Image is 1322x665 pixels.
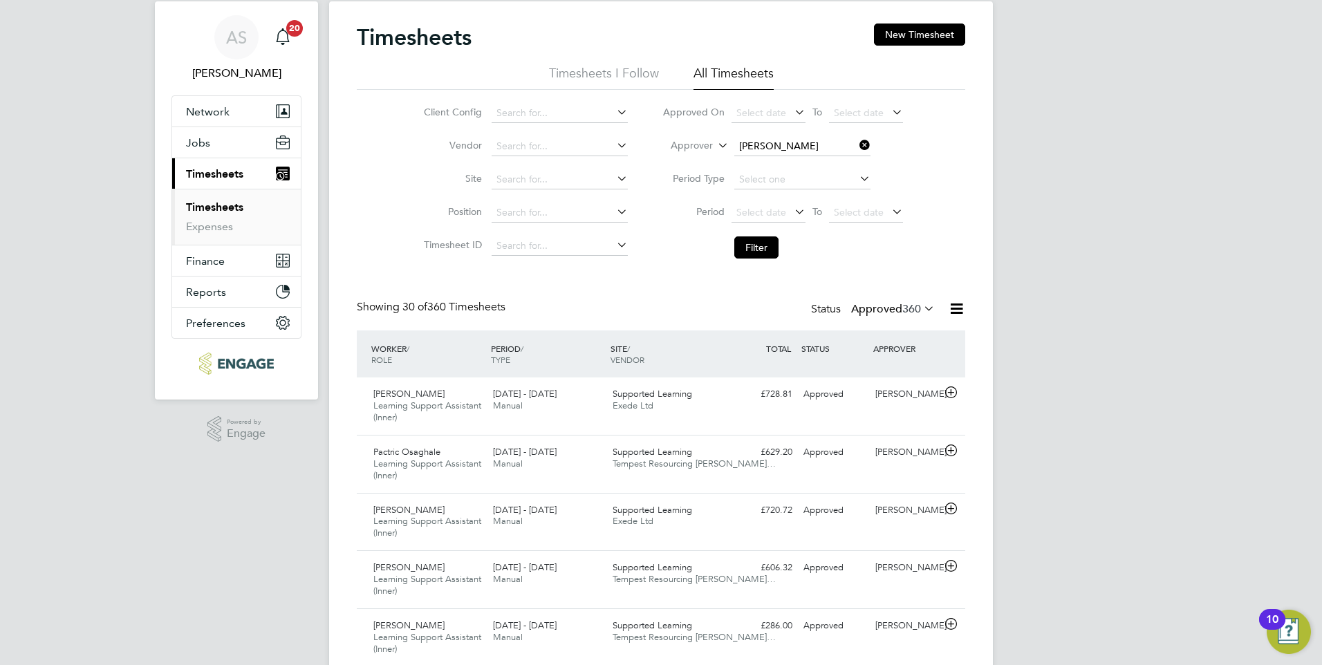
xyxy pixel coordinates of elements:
[736,106,786,119] span: Select date
[171,353,301,375] a: Go to home page
[798,615,870,637] div: Approved
[870,556,942,579] div: [PERSON_NAME]
[368,336,487,372] div: WORKER
[420,172,482,185] label: Site
[227,416,266,428] span: Powered by
[373,458,481,481] span: Learning Support Assistant (Inner)
[493,446,557,458] span: [DATE] - [DATE]
[492,137,628,156] input: Search for...
[186,220,233,233] a: Expenses
[493,458,523,469] span: Manual
[186,254,225,268] span: Finance
[186,317,245,330] span: Preferences
[402,300,427,314] span: 30 of
[357,24,472,51] h2: Timesheets
[870,441,942,464] div: [PERSON_NAME]
[402,300,505,314] span: 360 Timesheets
[834,206,884,218] span: Select date
[1267,610,1311,654] button: Open Resource Center, 10 new notifications
[549,65,659,90] li: Timesheets I Follow
[662,106,725,118] label: Approved On
[902,302,921,316] span: 360
[798,441,870,464] div: Approved
[734,137,871,156] input: Search for...
[172,127,301,158] button: Jobs
[227,428,266,440] span: Engage
[693,65,774,90] li: All Timesheets
[373,504,445,516] span: [PERSON_NAME]
[373,619,445,631] span: [PERSON_NAME]
[420,205,482,218] label: Position
[172,245,301,276] button: Finance
[186,285,226,299] span: Reports
[613,573,776,585] span: Tempest Resourcing [PERSON_NAME]…
[373,446,440,458] span: Pactric Osaghale
[493,631,523,643] span: Manual
[186,167,243,180] span: Timesheets
[492,236,628,256] input: Search for...
[491,354,510,365] span: TYPE
[492,170,628,189] input: Search for...
[798,499,870,522] div: Approved
[736,206,786,218] span: Select date
[798,383,870,406] div: Approved
[373,515,481,538] span: Learning Support Assistant (Inner)
[492,104,628,123] input: Search for...
[651,139,713,153] label: Approver
[726,556,798,579] div: £606.32
[798,336,870,361] div: STATUS
[171,15,301,82] a: AS[PERSON_NAME]
[373,573,481,597] span: Learning Support Assistant (Inner)
[373,388,445,400] span: [PERSON_NAME]
[811,300,938,319] div: Status
[607,336,727,372] div: SITE
[613,619,692,631] span: Supported Learning
[613,400,653,411] span: Exede Ltd
[726,441,798,464] div: £629.20
[851,302,935,316] label: Approved
[172,158,301,189] button: Timesheets
[172,189,301,245] div: Timesheets
[172,96,301,127] button: Network
[734,236,779,259] button: Filter
[493,400,523,411] span: Manual
[493,504,557,516] span: [DATE] - [DATE]
[870,383,942,406] div: [PERSON_NAME]
[798,556,870,579] div: Approved
[493,388,557,400] span: [DATE] - [DATE]
[613,458,776,469] span: Tempest Resourcing [PERSON_NAME]…
[611,354,644,365] span: VENDOR
[357,300,508,315] div: Showing
[613,515,653,527] span: Exede Ltd
[407,343,409,354] span: /
[613,631,776,643] span: Tempest Resourcing [PERSON_NAME]…
[199,353,273,375] img: ncclondon-logo-retina.png
[420,106,482,118] label: Client Config
[613,388,692,400] span: Supported Learning
[493,515,523,527] span: Manual
[627,343,630,354] span: /
[420,139,482,151] label: Vendor
[613,446,692,458] span: Supported Learning
[171,65,301,82] span: Anne-Marie Sapalska
[155,1,318,400] nav: Main navigation
[613,561,692,573] span: Supported Learning
[726,615,798,637] div: £286.00
[662,172,725,185] label: Period Type
[808,103,826,121] span: To
[493,619,557,631] span: [DATE] - [DATE]
[207,416,266,442] a: Powered byEngage
[371,354,392,365] span: ROLE
[734,170,871,189] input: Select one
[521,343,523,354] span: /
[487,336,607,372] div: PERIOD
[870,336,942,361] div: APPROVER
[269,15,297,59] a: 20
[766,343,791,354] span: TOTAL
[492,203,628,223] input: Search for...
[373,400,481,423] span: Learning Support Assistant (Inner)
[726,499,798,522] div: £720.72
[286,20,303,37] span: 20
[808,203,826,221] span: To
[186,200,243,214] a: Timesheets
